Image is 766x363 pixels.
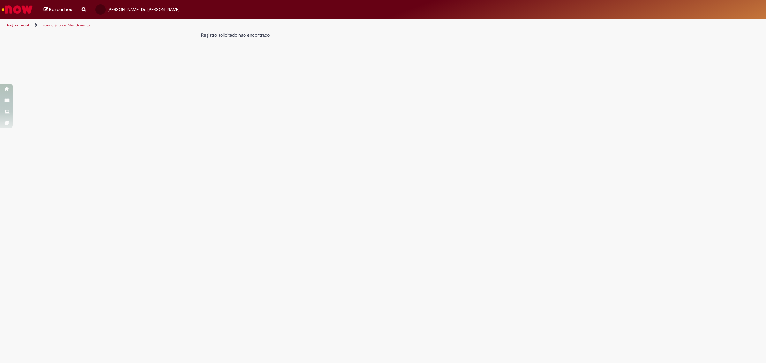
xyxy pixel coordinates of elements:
[1,3,34,16] img: ServiceNow
[49,6,72,12] span: Rascunhos
[201,32,472,38] div: Registro solicitado não encontrado
[7,23,29,28] a: Página inicial
[5,19,506,31] ul: Trilhas de página
[43,23,90,28] a: Formulário de Atendimento
[44,7,72,13] a: Rascunhos
[108,7,180,12] span: [PERSON_NAME] De [PERSON_NAME]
